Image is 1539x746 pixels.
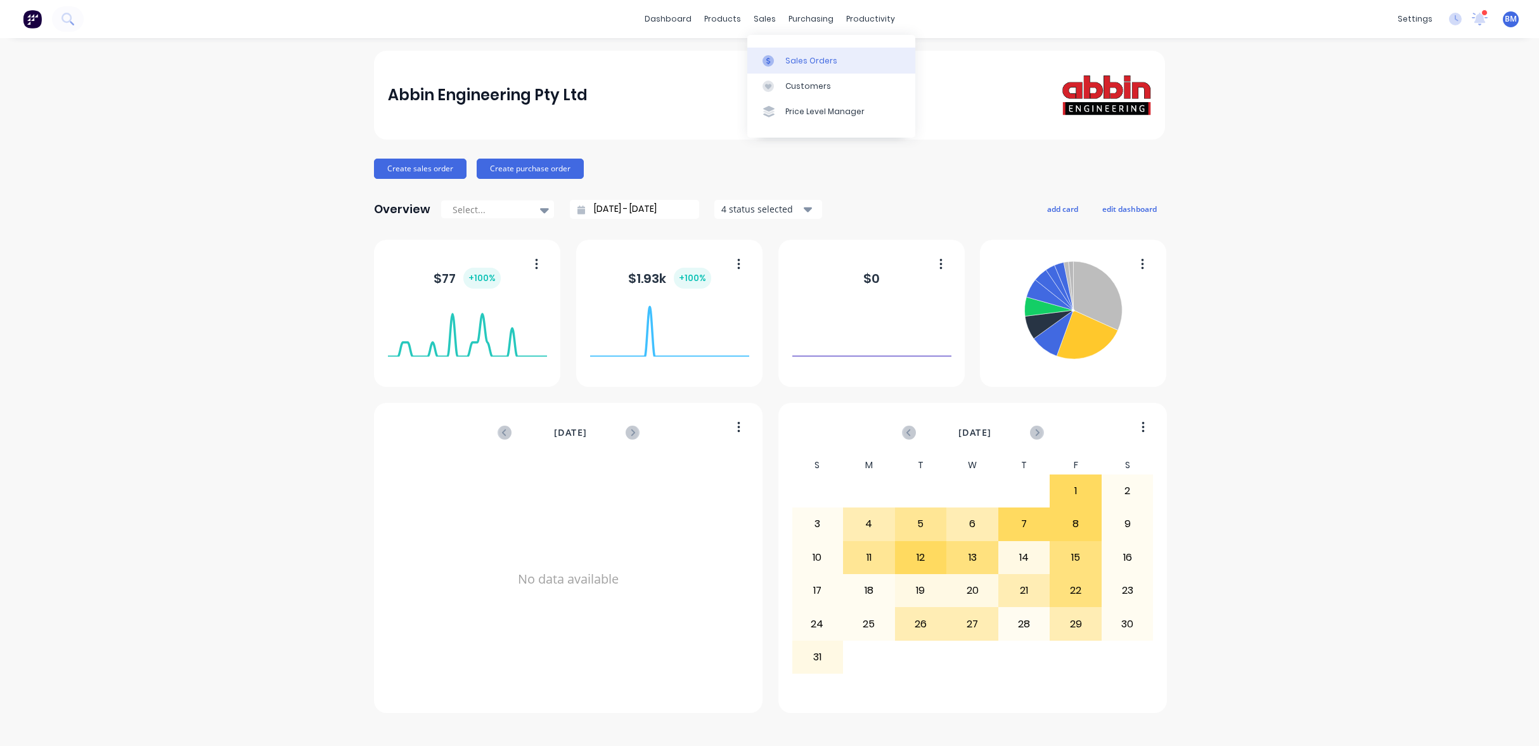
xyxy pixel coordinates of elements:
div: 25 [844,608,894,639]
div: 19 [896,575,946,606]
div: Abbin Engineering Pty Ltd [388,82,588,108]
div: 29 [1050,608,1101,639]
div: 22 [1050,575,1101,606]
img: Abbin Engineering Pty Ltd [1062,75,1151,115]
span: [DATE] [958,426,991,440]
button: Create purchase order [477,159,584,179]
button: 4 status selected [714,200,822,219]
div: M [843,456,895,474]
div: 6 [947,508,998,540]
div: 15 [1050,542,1101,573]
div: T [998,456,1050,474]
div: 13 [947,542,998,573]
div: 3 [792,508,843,540]
div: 20 [947,575,998,606]
div: 10 [792,542,843,573]
div: S [792,456,844,474]
div: + 100 % [674,268,711,289]
div: 9 [1102,508,1153,540]
div: 26 [896,608,946,639]
div: purchasing [782,10,840,29]
div: 14 [999,542,1050,573]
div: 23 [1102,575,1153,606]
div: S [1102,456,1154,474]
div: 27 [947,608,998,639]
div: F [1050,456,1102,474]
div: 1 [1050,475,1101,507]
div: 4 [844,508,894,540]
div: 2 [1102,475,1153,507]
div: $ 0 [863,269,880,288]
div: Overview [374,197,430,222]
div: 7 [999,508,1050,540]
div: Sales Orders [785,55,837,67]
div: 11 [844,542,894,573]
div: 5 [896,508,946,540]
div: sales [747,10,782,29]
div: products [698,10,747,29]
div: 12 [896,542,946,573]
a: Customers [747,74,915,99]
div: Customers [785,81,831,92]
button: Create sales order [374,159,467,179]
span: BM [1505,13,1517,25]
div: 4 status selected [721,202,801,216]
div: 16 [1102,542,1153,573]
a: dashboard [638,10,698,29]
div: W [946,456,998,474]
a: Sales Orders [747,48,915,73]
div: 28 [999,608,1050,639]
button: edit dashboard [1094,200,1165,217]
div: No data available [388,456,749,702]
div: Price Level Manager [785,106,865,117]
div: productivity [840,10,901,29]
button: add card [1039,200,1086,217]
span: [DATE] [554,426,587,440]
div: 18 [844,575,894,606]
a: Price Level Manager [747,99,915,124]
div: 21 [999,575,1050,606]
div: 31 [792,641,843,673]
div: settings [1391,10,1439,29]
div: 8 [1050,508,1101,540]
img: Factory [23,10,42,29]
div: + 100 % [463,268,501,289]
div: $ 1.93k [628,268,711,289]
div: T [895,456,947,474]
div: 17 [792,575,843,606]
div: $ 77 [434,268,501,289]
div: 30 [1102,608,1153,639]
div: 24 [792,608,843,639]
